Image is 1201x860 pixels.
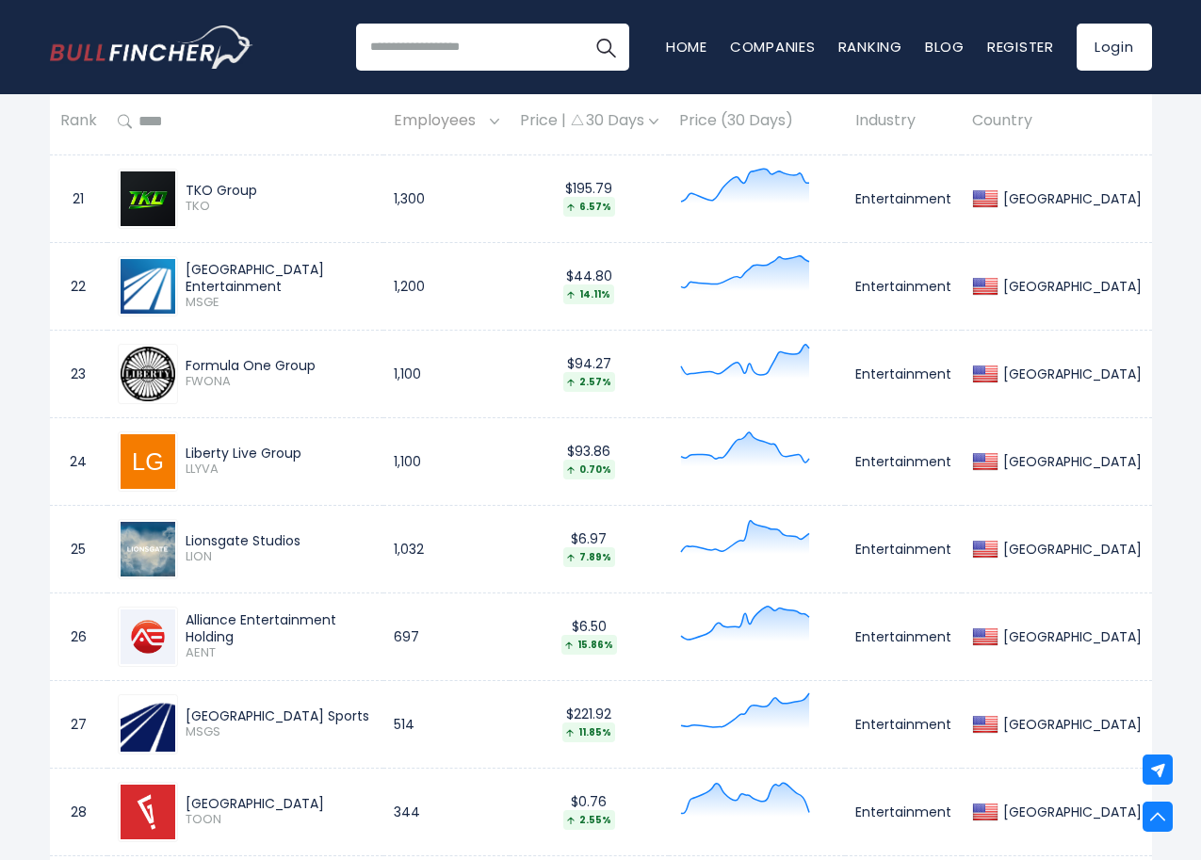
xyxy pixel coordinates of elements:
td: 22 [50,242,107,330]
td: 28 [50,768,107,855]
td: Entertainment [845,154,962,242]
img: MSGS.png [121,697,175,752]
div: 15.86% [561,635,617,655]
td: 1,200 [383,242,510,330]
td: 697 [383,592,510,680]
td: Entertainment [845,505,962,592]
div: [GEOGRAPHIC_DATA] [186,795,373,812]
td: 1,100 [383,330,510,417]
div: 2.55% [563,810,615,830]
div: 6.57% [563,197,615,217]
button: Search [582,24,629,71]
span: TOON [186,812,373,828]
div: [GEOGRAPHIC_DATA] [998,278,1142,295]
div: 14.11% [563,284,614,304]
td: 21 [50,154,107,242]
td: 26 [50,592,107,680]
div: Formula One Group [186,357,373,374]
span: Employees [394,107,485,137]
td: Entertainment [845,768,962,855]
img: AENT.png [121,609,175,664]
td: 25 [50,505,107,592]
div: [GEOGRAPHIC_DATA] [998,453,1142,470]
a: Home [666,37,707,57]
img: FWONA.png [121,347,175,401]
a: Register [987,37,1054,57]
div: Liberty Live Group [186,445,373,462]
div: $0.76 [520,793,658,830]
a: Login [1077,24,1152,71]
div: [GEOGRAPHIC_DATA] Entertainment [186,261,373,295]
div: [GEOGRAPHIC_DATA] Sports [186,707,373,724]
div: Alliance Entertainment Holding [186,611,373,645]
div: 7.89% [563,547,615,567]
img: TKO.png [121,171,175,226]
div: 2.57% [563,372,615,392]
a: Companies [730,37,816,57]
div: 11.85% [562,722,615,742]
div: [GEOGRAPHIC_DATA] [998,365,1142,382]
td: Entertainment [845,242,962,330]
div: [GEOGRAPHIC_DATA] [998,716,1142,733]
td: 1,032 [383,505,510,592]
th: Price (30 Days) [669,94,845,150]
img: LION.png [121,522,175,576]
div: $195.79 [520,180,658,217]
span: AENT [186,645,373,661]
th: Industry [845,94,962,150]
span: MSGE [186,295,373,311]
span: TKO [186,199,373,215]
th: Rank [50,94,107,150]
td: 514 [383,680,510,768]
td: 23 [50,330,107,417]
a: Blog [925,37,965,57]
th: Country [962,94,1152,150]
div: $221.92 [520,706,658,742]
div: [GEOGRAPHIC_DATA] [998,541,1142,558]
div: Price | 30 Days [520,112,658,132]
td: 24 [50,417,107,505]
div: $6.50 [520,618,658,655]
td: 1,100 [383,417,510,505]
img: MSGE.png [121,259,175,314]
div: [GEOGRAPHIC_DATA] [998,628,1142,645]
td: Entertainment [845,417,962,505]
img: TOON.png [121,785,175,839]
span: LION [186,549,373,565]
td: 27 [50,680,107,768]
div: TKO Group [186,182,373,199]
div: $6.97 [520,530,658,567]
td: 1,300 [383,154,510,242]
a: Go to homepage [50,25,252,69]
div: Lionsgate Studios [186,532,373,549]
span: FWONA [186,374,373,390]
div: [GEOGRAPHIC_DATA] [998,803,1142,820]
div: [GEOGRAPHIC_DATA] [998,190,1142,207]
div: $93.86 [520,443,658,479]
td: Entertainment [845,330,962,417]
span: LLYVA [186,462,373,478]
div: 0.70% [563,460,615,479]
img: Bullfincher logo [50,25,253,69]
td: Entertainment [845,680,962,768]
a: Ranking [838,37,902,57]
div: $94.27 [520,355,658,392]
td: Entertainment [845,592,962,680]
span: MSGS [186,724,373,740]
div: $44.80 [520,268,658,304]
td: 344 [383,768,510,855]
